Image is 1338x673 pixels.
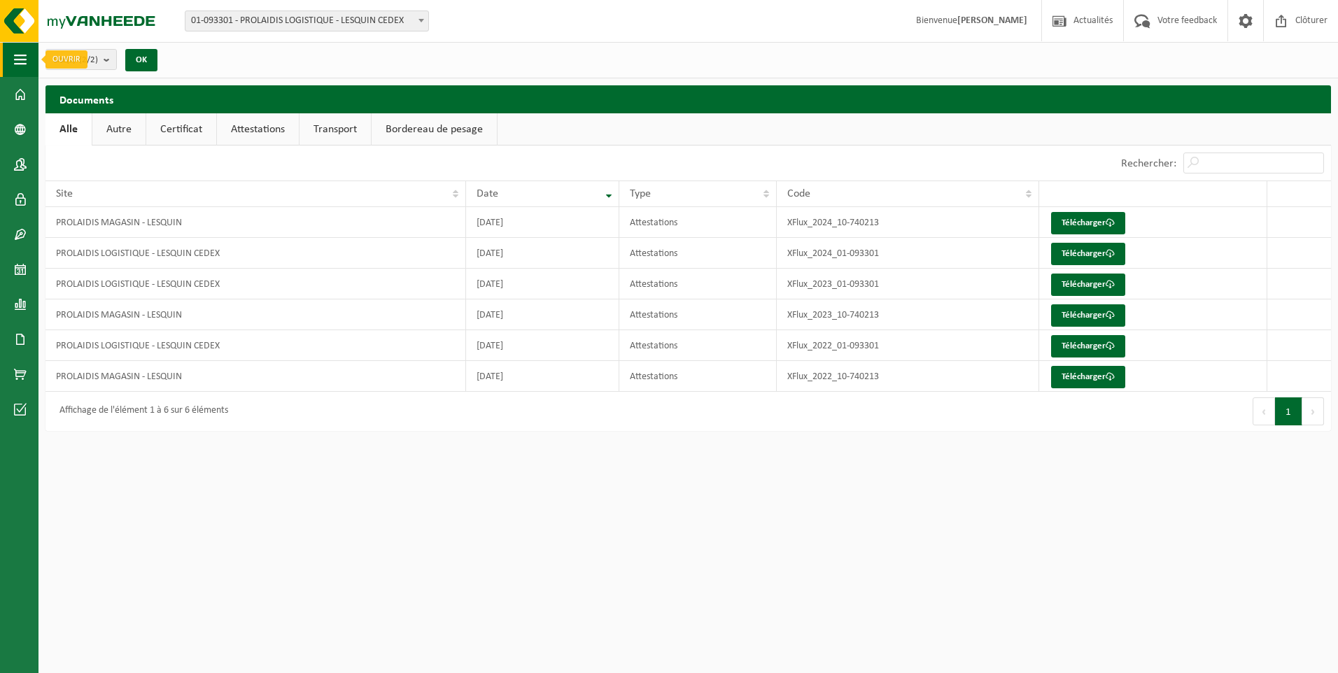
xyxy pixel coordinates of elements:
a: Télécharger [1051,335,1125,357]
a: Transport [300,113,371,146]
strong: [PERSON_NAME] [957,15,1027,26]
button: Previous [1253,397,1275,425]
button: Site(s)(2/2) [45,49,117,70]
td: PROLAIDIS MAGASIN - LESQUIN [45,299,466,330]
h2: Documents [45,85,1331,113]
span: Site(s) [53,50,98,71]
span: Code [787,188,810,199]
a: Télécharger [1051,274,1125,296]
td: [DATE] [466,330,619,361]
a: Télécharger [1051,212,1125,234]
td: [DATE] [466,361,619,392]
button: Next [1302,397,1324,425]
a: Attestations [217,113,299,146]
span: Date [477,188,498,199]
td: PROLAIDIS LOGISTIQUE - LESQUIN CEDEX [45,238,466,269]
td: XFlux_2024_10-740213 [777,207,1039,238]
td: Attestations [619,207,777,238]
td: XFlux_2023_10-740213 [777,299,1039,330]
td: PROLAIDIS MAGASIN - LESQUIN [45,207,466,238]
td: Attestations [619,238,777,269]
td: PROLAIDIS LOGISTIQUE - LESQUIN CEDEX [45,269,466,299]
td: XFlux_2023_01-093301 [777,269,1039,299]
td: XFlux_2022_10-740213 [777,361,1039,392]
td: XFlux_2024_01-093301 [777,238,1039,269]
span: 01-093301 - PROLAIDIS LOGISTIQUE - LESQUIN CEDEX [185,10,429,31]
td: [DATE] [466,238,619,269]
td: Attestations [619,269,777,299]
div: Affichage de l'élément 1 à 6 sur 6 éléments [52,399,228,424]
td: Attestations [619,330,777,361]
button: 1 [1275,397,1302,425]
td: PROLAIDIS LOGISTIQUE - LESQUIN CEDEX [45,330,466,361]
a: Télécharger [1051,366,1125,388]
td: [DATE] [466,207,619,238]
a: Autre [92,113,146,146]
td: Attestations [619,361,777,392]
td: [DATE] [466,269,619,299]
td: PROLAIDIS MAGASIN - LESQUIN [45,361,466,392]
label: Rechercher: [1121,158,1176,169]
td: Attestations [619,299,777,330]
a: Télécharger [1051,304,1125,327]
td: XFlux_2022_01-093301 [777,330,1039,361]
a: Bordereau de pesage [372,113,497,146]
span: Type [630,188,651,199]
span: 01-093301 - PROLAIDIS LOGISTIQUE - LESQUIN CEDEX [185,11,428,31]
button: OK [125,49,157,71]
a: Télécharger [1051,243,1125,265]
count: (2/2) [79,55,98,64]
span: Site [56,188,73,199]
a: Certificat [146,113,216,146]
a: Alle [45,113,92,146]
td: [DATE] [466,299,619,330]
